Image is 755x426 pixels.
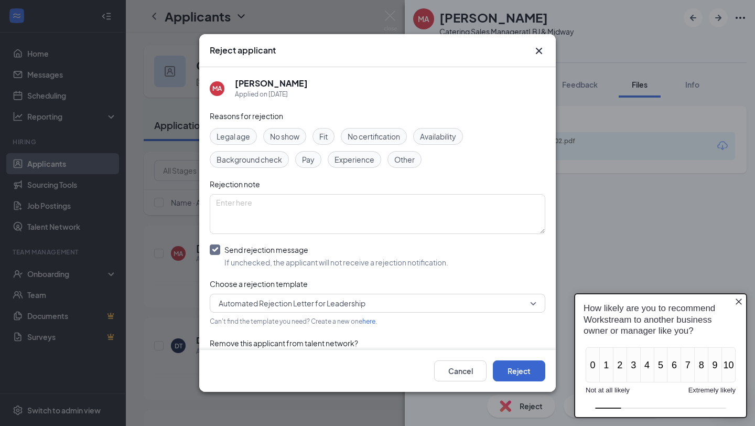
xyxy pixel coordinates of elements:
[420,131,456,142] span: Availability
[362,317,375,325] a: here
[335,154,374,165] span: Experience
[217,131,250,142] span: Legal age
[235,78,308,89] h5: [PERSON_NAME]
[235,89,308,100] div: Applied on [DATE]
[493,360,545,381] button: Reject
[210,338,358,348] span: Remove this applicant from talent network?
[434,360,487,381] button: Cancel
[212,84,222,93] div: MA
[319,131,328,142] span: Fit
[533,45,545,57] button: Close
[270,131,299,142] span: No show
[210,45,276,56] h3: Reject applicant
[210,279,308,289] span: Choose a rejection template
[302,154,315,165] span: Pay
[210,111,283,121] span: Reasons for rejection
[394,154,415,165] span: Other
[217,154,282,165] span: Background check
[348,131,400,142] span: No certification
[210,317,377,325] span: Can't find the template you need? Create a new one .
[533,45,545,57] svg: Cross
[210,179,260,189] span: Rejection note
[219,295,365,311] span: Automated Rejection Letter for Leadership
[566,285,755,426] iframe: Sprig User Feedback Dialog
